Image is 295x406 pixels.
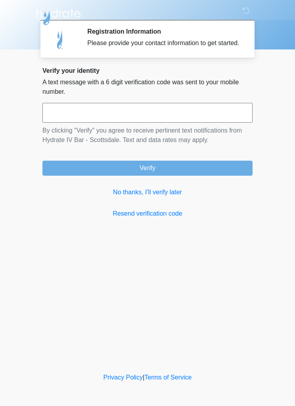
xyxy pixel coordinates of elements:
div: Please provide your contact information to get started. [87,38,241,48]
a: No thanks, I'll verify later [42,188,253,197]
p: A text message with a 6 digit verification code was sent to your mobile number. [42,78,253,97]
a: Resend verification code [42,209,253,218]
img: Agent Avatar [48,28,72,51]
a: Privacy Policy [103,374,143,381]
a: | [143,374,144,381]
h2: Verify your identity [42,67,253,74]
p: By clicking "Verify" you agree to receive pertinent text notifications from Hydrate IV Bar - Scot... [42,126,253,145]
button: Verify [42,161,253,176]
img: Hydrate IV Bar - Scottsdale Logo [34,6,82,26]
a: Terms of Service [144,374,192,381]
